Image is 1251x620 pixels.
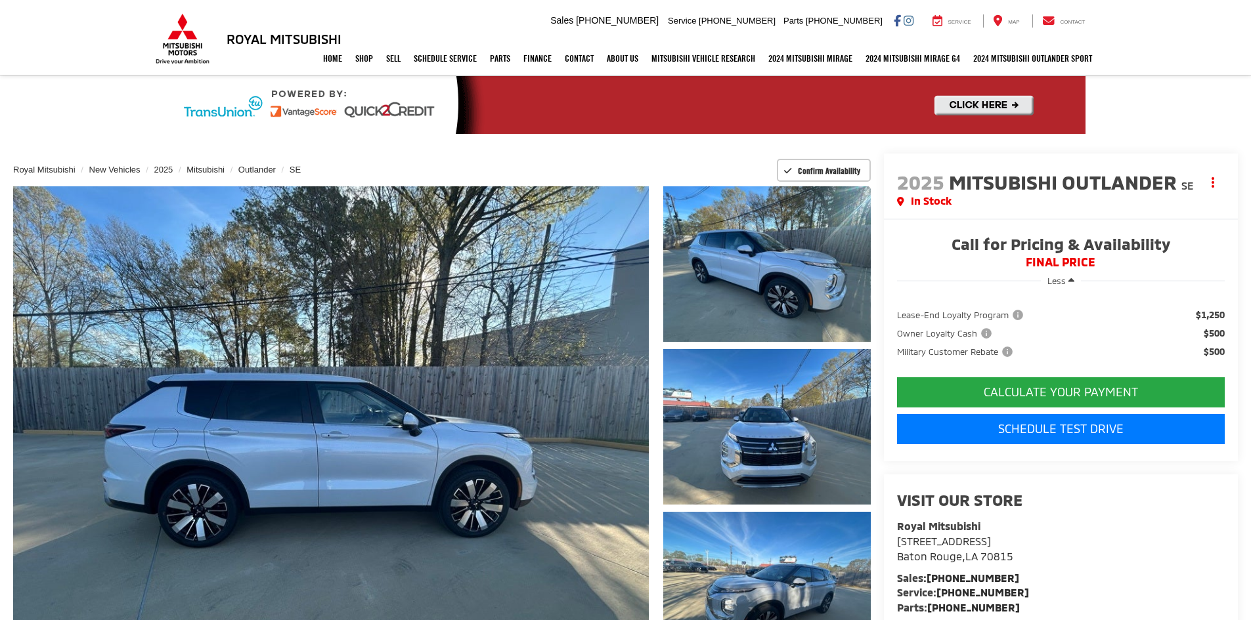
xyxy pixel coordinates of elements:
[911,194,952,209] span: In Stock
[897,414,1225,444] a: Schedule Test Drive
[965,550,978,562] span: LA
[407,42,483,75] a: Schedule Service: Opens in a new tab
[1041,269,1081,293] button: Less
[806,16,883,26] span: [PHONE_NUMBER]
[783,16,803,26] span: Parts
[380,42,407,75] a: Sell
[980,550,1013,562] span: 70815
[897,308,1026,321] span: Lease-End Loyalty Program
[317,42,349,75] a: Home
[699,16,776,26] span: [PHONE_NUMBER]
[153,13,212,64] img: Mitsubishi
[1181,179,1194,192] span: SE
[154,165,173,175] a: 2025
[483,42,517,75] a: Parts: Opens in a new tab
[967,42,1099,75] a: 2024 Mitsubishi Outlander SPORT
[897,535,1013,562] a: [STREET_ADDRESS] Baton Rouge,LA 70815
[762,42,859,75] a: 2024 Mitsubishi Mirage
[897,345,1017,358] button: Military Customer Rebate
[661,184,872,343] img: 2025 Mitsubishi Outlander SE
[1202,171,1225,194] button: Actions
[927,571,1019,584] a: [PHONE_NUMBER]
[897,308,1028,321] button: Lease-End Loyalty Program
[897,571,1019,584] strong: Sales:
[897,236,1225,256] span: Call for Pricing & Availability
[558,42,600,75] a: Contact
[187,165,225,175] a: Mitsubishi
[897,327,994,340] span: Owner Loyalty Cash
[897,256,1225,269] span: FINAL PRICE
[897,586,1029,598] strong: Service:
[897,377,1225,407] button: CALCULATE YOUR PAYMENT
[1212,177,1214,188] span: dropdown dots
[798,165,860,176] span: Confirm Availability
[897,491,1225,508] h2: Visit our Store
[661,347,872,506] img: 2025 Mitsubishi Outlander SE
[89,165,141,175] a: New Vehicles
[238,165,276,175] a: Outlander
[894,15,901,26] a: Facebook: Click to visit our Facebook page
[897,601,1020,613] strong: Parts:
[290,165,301,175] a: SE
[600,42,645,75] a: About Us
[1196,308,1225,321] span: $1,250
[936,586,1029,598] a: [PHONE_NUMBER]
[897,550,962,562] span: Baton Rouge
[1047,276,1066,286] span: Less
[927,601,1020,613] a: [PHONE_NUMBER]
[668,16,696,26] span: Service
[1204,327,1225,340] span: $500
[349,42,380,75] a: Shop
[897,345,1015,358] span: Military Customer Rebate
[517,42,558,75] a: Finance
[897,520,980,532] strong: Royal Mitsubishi
[1060,19,1085,25] span: Contact
[923,14,981,28] a: Service
[663,186,871,342] a: Expand Photo 1
[897,550,1013,562] span: ,
[663,349,871,505] a: Expand Photo 2
[897,170,944,194] span: 2025
[897,327,996,340] button: Owner Loyalty Cash
[166,76,1086,134] img: Quick2Credit
[949,170,1181,194] span: Mitsubishi Outlander
[576,15,659,26] span: [PHONE_NUMBER]
[1008,19,1019,25] span: Map
[983,14,1029,28] a: Map
[948,19,971,25] span: Service
[1032,14,1095,28] a: Contact
[227,31,341,46] h3: Royal Mitsubishi
[550,15,573,26] span: Sales
[904,15,913,26] a: Instagram: Click to visit our Instagram page
[645,42,762,75] a: Mitsubishi Vehicle Research
[1204,345,1225,358] span: $500
[777,159,871,182] button: Confirm Availability
[13,165,76,175] a: Royal Mitsubishi
[897,535,991,547] span: [STREET_ADDRESS]
[859,42,967,75] a: 2024 Mitsubishi Mirage G4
